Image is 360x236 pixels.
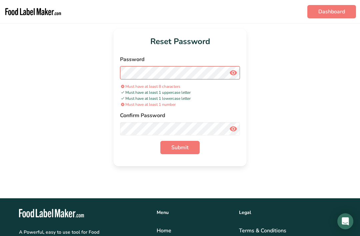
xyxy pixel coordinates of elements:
[160,141,200,154] button: Submit
[120,111,240,120] label: Confirm Password
[157,209,231,216] div: Menu
[239,227,341,235] a: Terms & Conditions
[307,5,356,18] a: Dashboard
[120,84,180,89] span: Must have at least 8 characters
[4,3,62,21] img: Food Label Maker
[120,102,176,107] span: Must have at least 1 number
[120,35,240,47] h1: Reset Password
[120,96,191,101] span: Must have at least 1 lowercase letter
[337,213,353,229] div: Open Intercom Messenger
[171,144,189,152] span: Submit
[120,55,240,63] label: Password
[239,209,341,216] div: Legal
[120,90,191,95] span: Must have at least 1 uppercase letter
[157,227,231,235] a: Home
